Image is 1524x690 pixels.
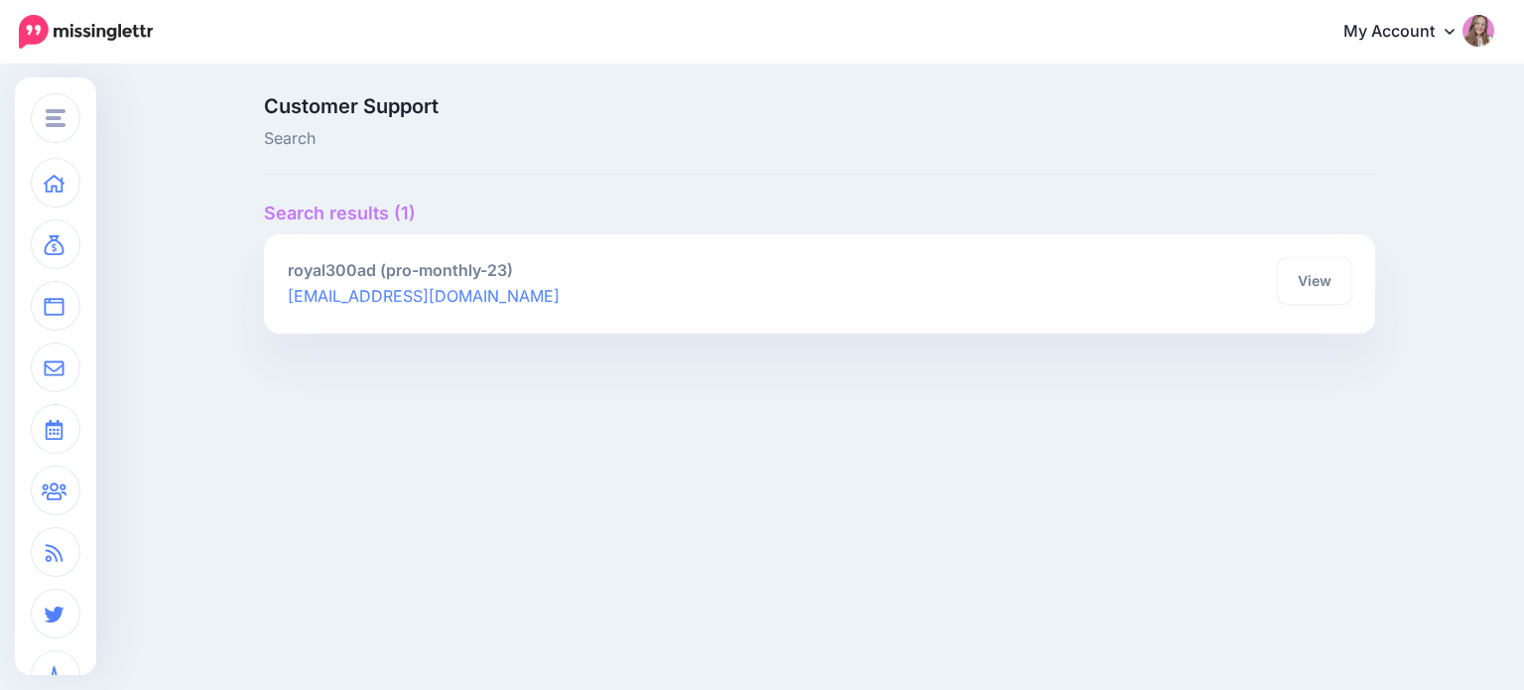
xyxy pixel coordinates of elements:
span: Customer Support [264,96,995,116]
span: Search [264,126,995,152]
a: View [1278,258,1351,304]
h4: Search results (1) [264,203,1375,224]
b: royal300ad (pro-monthly-23) [288,260,513,280]
img: menu.png [46,109,65,127]
img: Missinglettr [19,15,153,49]
a: My Account [1324,8,1494,57]
a: [EMAIL_ADDRESS][DOMAIN_NAME] [288,286,560,306]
